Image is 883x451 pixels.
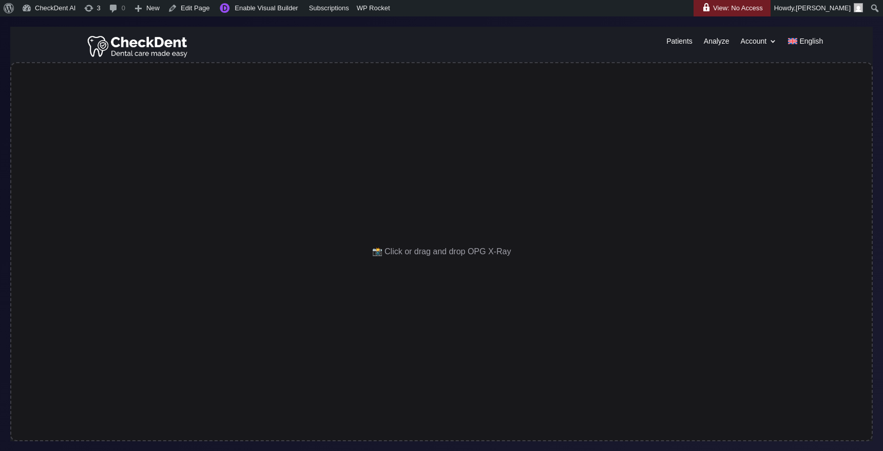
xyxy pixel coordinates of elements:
img: Checkdent Logo [87,33,189,59]
span: [PERSON_NAME] [796,4,851,12]
a: Patients [666,37,693,49]
a: Account [741,37,777,49]
a: English [788,37,823,49]
span: English [799,37,823,45]
div: 📸 Click or drag and drop OPG X-Ray [10,62,873,441]
img: Arnav Saha [854,3,863,12]
a: Analyze [704,37,730,49]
